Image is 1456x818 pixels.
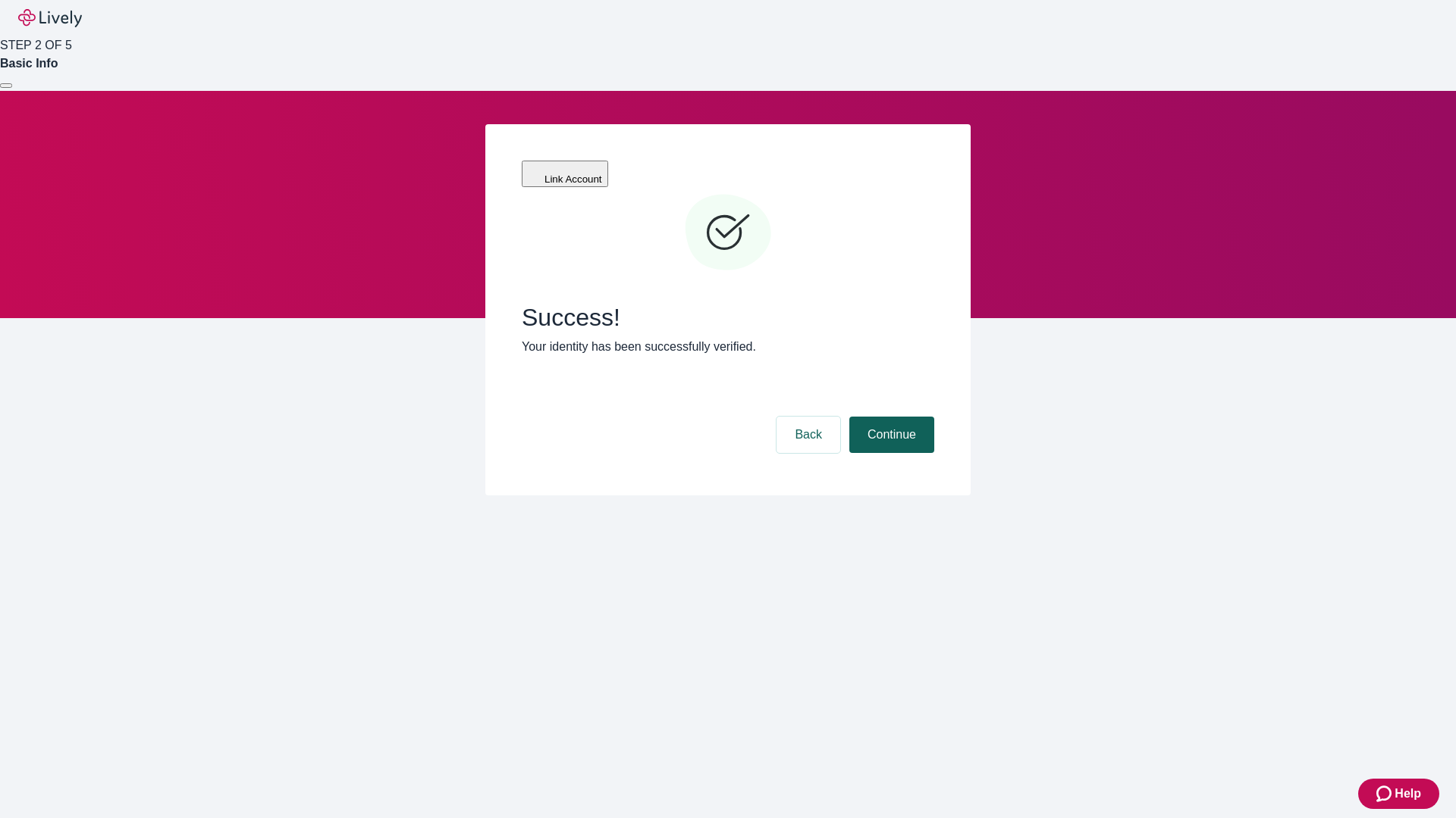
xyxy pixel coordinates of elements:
svg: Checkmark icon [682,188,773,279]
button: Zendesk support iconHelp [1358,779,1439,809]
button: Continue [849,417,934,453]
p: Your identity has been successfully verified. [522,338,934,356]
span: Help [1395,785,1421,803]
img: Lively [18,9,82,27]
button: Link Account [522,161,608,187]
svg: Zendesk support icon [1376,785,1395,803]
button: Back [777,417,840,453]
span: Success! [522,303,934,332]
